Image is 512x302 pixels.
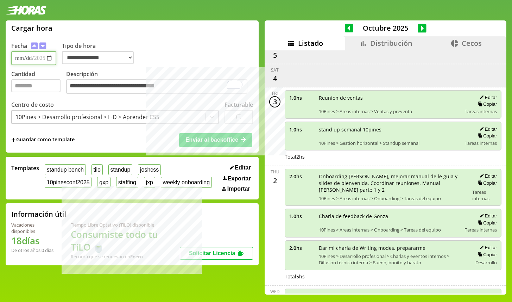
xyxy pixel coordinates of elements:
div: Tiempo Libre Optativo (TiLO) disponible [71,222,180,228]
span: Tareas internas [472,189,497,202]
span: Listado [298,38,323,48]
span: Solicitar Licencia [189,250,235,256]
div: Total 5 hs [285,273,501,280]
span: Reunion de ventas [319,94,460,101]
span: Dar mi charla de Writing modes, prepararme [319,245,467,251]
button: standup bench [45,164,86,175]
span: Tareas internas [465,227,497,233]
span: stand up semanal 10pines [319,126,460,133]
button: jxp [144,177,155,188]
div: Fri [272,90,278,96]
h1: Consumiste todo tu TiLO 🍵 [71,228,180,253]
select: Tipo de hora [62,51,134,64]
span: 10Pines > Areas internas > Onboarding > Tareas del equipo [319,227,460,233]
button: Exportar [221,175,253,182]
button: Copiar [476,252,497,258]
div: Vacaciones disponibles [11,222,54,234]
div: Wed [270,289,280,295]
label: Descripción [66,70,253,96]
h2: Información útil [11,209,67,219]
label: Facturable [225,101,253,109]
span: 10Pines > Desarrollo profesional > Charlas y eventos internos > Difusion técnica interna > Bueno,... [319,253,467,266]
button: Editar [478,245,497,251]
h1: 18 días [11,234,54,247]
span: 10Pines > Areas internas > Ventas y preventa [319,108,460,115]
button: weekly onboarding [161,177,212,188]
button: staffing [116,177,138,188]
span: 2.0 hs [289,245,314,251]
button: Editar [478,293,497,299]
button: Editar [478,126,497,132]
span: 2.0 hs [289,173,314,180]
span: 1.0 hs [289,94,314,101]
span: Tareas internas [465,140,497,146]
button: gxp [97,177,110,188]
span: Charla de feedback de Gonza [319,213,460,220]
b: Enero [130,253,143,260]
span: +Guardar como template [11,136,75,144]
span: Onboarding [PERSON_NAME], mejorar manual de le guia y slides de bienvenida. Coordinar reuniones, ... [319,173,467,193]
button: Copiar [476,133,497,139]
label: Cantidad [11,70,66,96]
span: Distribución [370,38,412,48]
div: De otros años: 0 días [11,247,54,253]
div: 5 [269,50,280,61]
span: Editar [235,165,251,171]
span: 10Pines > Gestion horizontal > Standup semanal [319,140,460,146]
div: Thu [271,169,279,175]
span: + [11,136,15,144]
button: Editar [478,213,497,219]
button: Copiar [476,101,497,107]
div: scrollable content [265,50,506,294]
button: Editar [478,94,497,100]
button: standup [108,164,133,175]
h1: Cargar hora [11,23,52,33]
input: Cantidad [11,79,61,92]
button: tilo [91,164,103,175]
div: 4 [269,73,280,84]
span: Cecos [462,38,482,48]
div: 10Pines > Desarrollo profesional > I+D > Aprender CSS [15,113,159,121]
label: Fecha [11,42,27,50]
span: Desarrollo [475,259,497,266]
span: 10Pines > Areas internas > Onboarding > Tareas del equipo [319,195,467,202]
span: Templates [11,164,39,172]
span: Enviar al backoffice [185,137,238,143]
span: Exportar [228,175,251,182]
div: Sat [271,67,279,73]
button: joshcss [138,164,161,175]
span: Octubre 2025 [353,23,418,33]
div: 2 [269,175,280,186]
textarea: To enrich screen reader interactions, please activate Accessibility in Grammarly extension settings [66,79,247,94]
button: Editar [228,164,253,171]
button: 10pinesconf2025 [45,177,91,188]
button: Enviar al backoffice [179,133,252,147]
label: Centro de costo [11,101,54,109]
div: Total 2 hs [285,153,501,160]
label: Tipo de hora [62,42,139,65]
span: Stand up bench [319,293,460,300]
span: 1.0 hs [289,126,314,133]
button: Copiar [476,180,497,186]
span: Importar [227,186,250,192]
img: logotipo [6,6,46,15]
button: Copiar [476,220,497,226]
span: 1.0 hs [289,213,314,220]
span: 0.5 hs [289,293,314,300]
button: Editar [478,173,497,179]
button: Solicitar Licencia [180,247,253,260]
div: Recordá que se renuevan en [71,253,180,260]
div: 3 [269,96,280,107]
span: Tareas internas [465,108,497,115]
